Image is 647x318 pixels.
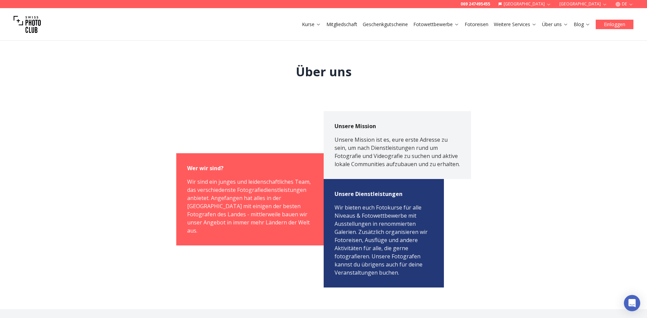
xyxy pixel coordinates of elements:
a: 069 247495455 [461,1,490,7]
button: Fotoreisen [462,20,491,29]
button: Kurse [299,20,324,29]
span: Wir sind ein junges und leidenschaftliches Team, das verschiedenste Fotografiedienstleistungen an... [187,178,311,234]
h1: Über uns [296,65,352,79]
button: Über uns [539,20,571,29]
a: Fotowettbewerbe [413,21,459,28]
h2: Unsere Dienstleistungen [335,190,433,198]
h2: Wer wir sind? [187,164,313,172]
span: Unsere Mission ist es, eure erste Adresse zu sein, um nach Dienstleistungen rund um Fotografie un... [335,136,460,168]
a: Geschenkgutscheine [363,21,408,28]
a: Kurse [302,21,321,28]
button: Fotowettbewerbe [411,20,462,29]
button: Geschenkgutscheine [360,20,411,29]
h2: Unsere Mission [335,122,460,130]
a: Blog [574,21,590,28]
button: Mitgliedschaft [324,20,360,29]
img: Swiss photo club [14,11,41,38]
button: Blog [571,20,593,29]
button: Weitere Services [491,20,539,29]
button: Einloggen [596,20,633,29]
a: Weitere Services [494,21,537,28]
span: Wir bieten euch Fotokurse für alle Niveaus & Fotowettbewerbe mit Ausstellungen in renommierten Ga... [335,204,428,276]
div: Open Intercom Messenger [624,295,640,311]
a: Mitgliedschaft [326,21,357,28]
a: Über uns [542,21,568,28]
a: Fotoreisen [465,21,488,28]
